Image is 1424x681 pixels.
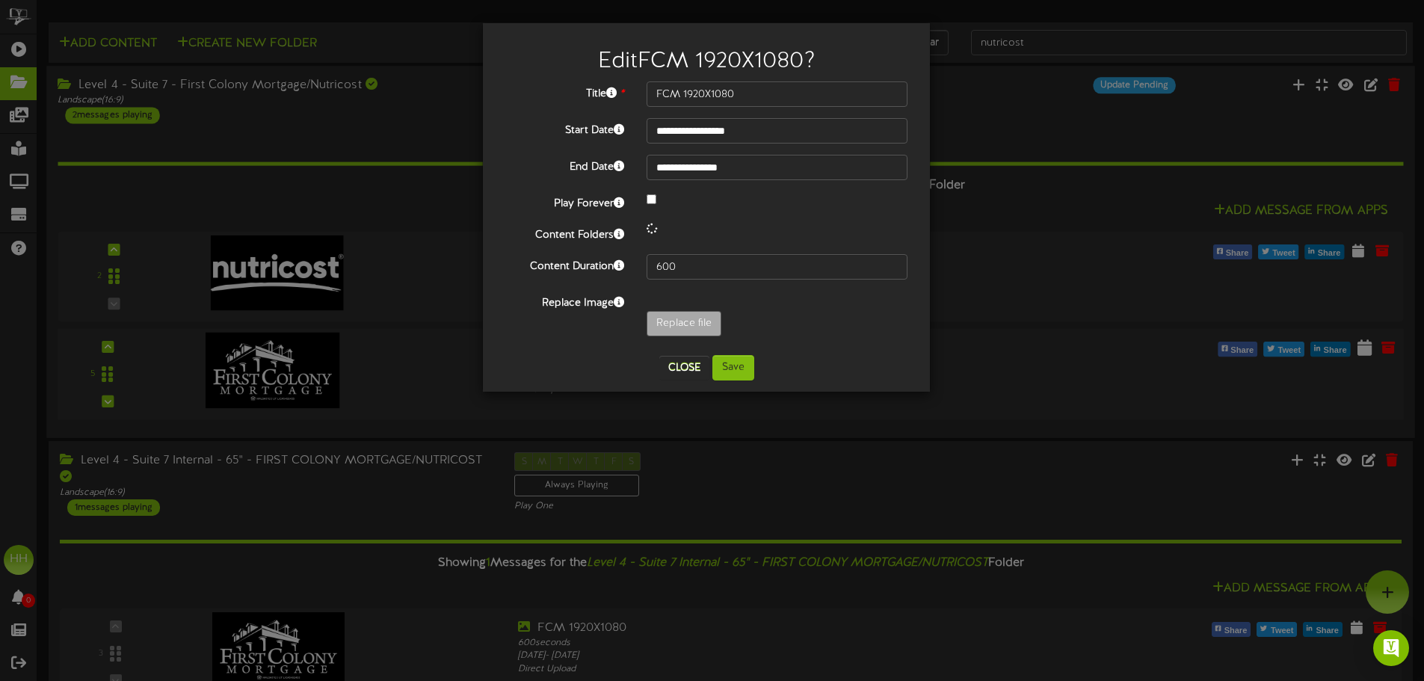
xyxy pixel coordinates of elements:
label: Content Duration [494,254,635,274]
input: 15 [647,254,907,280]
h2: Edit FCM 1920X1080 ? [505,49,907,74]
div: Open Intercom Messenger [1373,630,1409,666]
label: Content Folders [494,223,635,243]
label: End Date [494,155,635,175]
label: Title [494,81,635,102]
button: Close [659,356,709,380]
label: Start Date [494,118,635,138]
input: Title [647,81,907,107]
label: Play Forever [494,191,635,212]
button: Save [712,355,754,380]
label: Replace Image [494,291,635,311]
